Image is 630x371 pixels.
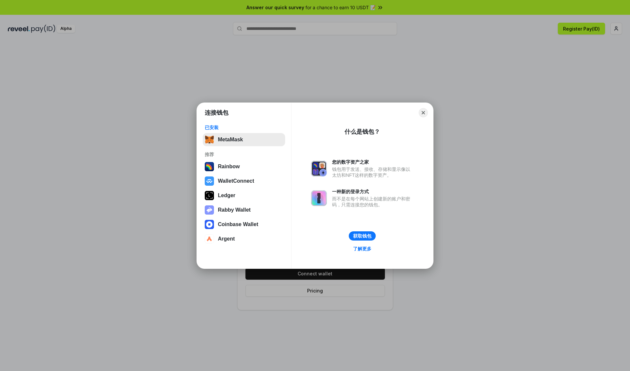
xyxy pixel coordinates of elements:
[311,190,327,206] img: svg+xml,%3Csvg%20xmlns%3D%22http%3A%2F%2Fwww.w3.org%2F2000%2Fsvg%22%20fill%3D%22none%22%20viewBox...
[205,151,283,157] div: 推荐
[349,244,375,253] a: 了解更多
[218,236,235,242] div: Argent
[218,137,243,143] div: MetaMask
[218,164,240,170] div: Rainbow
[205,176,214,186] img: svg+xml,%3Csvg%20width%3D%2228%22%20height%3D%2228%22%20viewBox%3D%220%200%2028%2028%22%20fill%3D...
[205,205,214,215] img: svg+xml,%3Csvg%20xmlns%3D%22http%3A%2F%2Fwww.w3.org%2F2000%2Fsvg%22%20fill%3D%22none%22%20viewBox...
[205,162,214,171] img: svg+xml,%3Csvg%20width%3D%22120%22%20height%3D%22120%22%20viewBox%3D%220%200%20120%20120%22%20fil...
[205,125,283,130] div: 已安装
[203,232,285,245] button: Argent
[218,221,258,227] div: Coinbase Wallet
[205,220,214,229] img: svg+xml,%3Csvg%20width%3D%2228%22%20height%3D%2228%22%20viewBox%3D%220%200%2028%2028%22%20fill%3D...
[353,233,371,239] div: 获取钱包
[205,135,214,144] img: svg+xml,%3Csvg%20fill%3D%22none%22%20height%3D%2233%22%20viewBox%3D%220%200%2035%2033%22%20width%...
[332,189,413,195] div: 一种新的登录方式
[203,133,285,146] button: MetaMask
[203,174,285,188] button: WalletConnect
[203,203,285,217] button: Rabby Wallet
[218,178,254,184] div: WalletConnect
[205,191,214,200] img: svg+xml,%3Csvg%20xmlns%3D%22http%3A%2F%2Fwww.w3.org%2F2000%2Fsvg%22%20width%3D%2228%22%20height%3...
[218,207,251,213] div: Rabby Wallet
[203,189,285,202] button: Ledger
[332,166,413,178] div: 钱包用于发送、接收、存储和显示像以太坊和NFT这样的数字资产。
[349,231,376,241] button: 获取钱包
[345,128,380,136] div: 什么是钱包？
[353,246,371,252] div: 了解更多
[205,234,214,243] img: svg+xml,%3Csvg%20width%3D%2228%22%20height%3D%2228%22%20viewBox%3D%220%200%2028%2028%22%20fill%3D...
[203,160,285,173] button: Rainbow
[203,218,285,231] button: Coinbase Wallet
[218,193,235,198] div: Ledger
[332,196,413,208] div: 而不是在每个网站上创建新的账户和密码，只需连接您的钱包。
[419,108,428,117] button: Close
[332,159,413,165] div: 您的数字资产之家
[311,161,327,176] img: svg+xml,%3Csvg%20xmlns%3D%22http%3A%2F%2Fwww.w3.org%2F2000%2Fsvg%22%20fill%3D%22none%22%20viewBox...
[205,109,228,117] h1: 连接钱包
